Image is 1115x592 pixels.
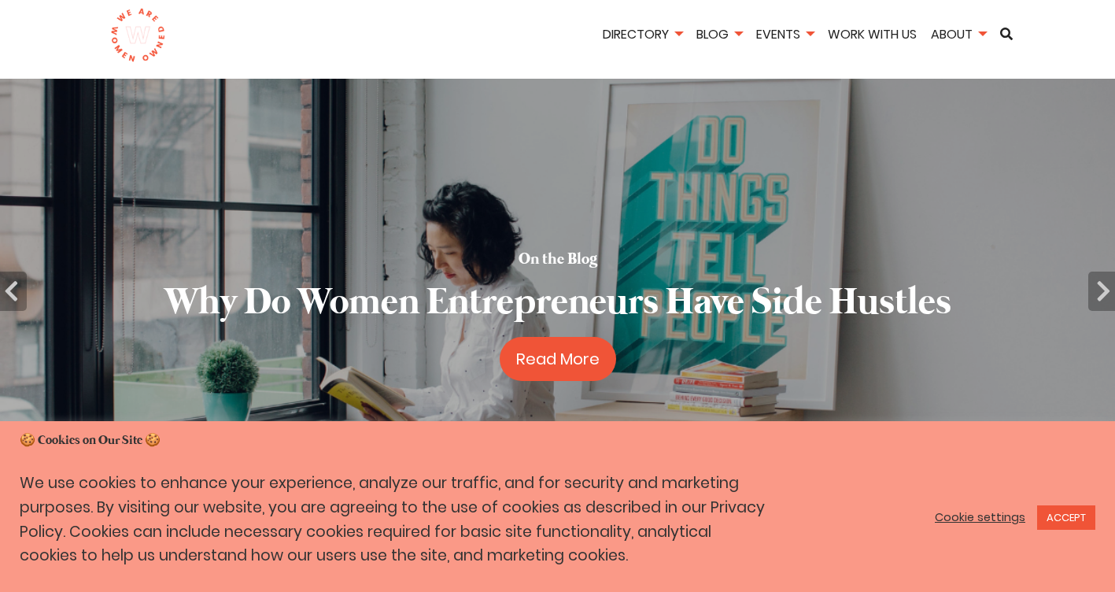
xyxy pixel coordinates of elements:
[597,24,688,47] li: Directory
[1037,505,1095,530] a: ACCEPT
[597,25,688,43] a: Directory
[925,25,991,43] a: About
[20,472,773,568] p: We use cookies to enhance your experience, analyze our traffic, and for security and marketing pu...
[164,277,951,330] h2: Why Do Women Entrepreneurs Have Side Hustles
[995,28,1018,40] a: Search
[110,8,166,63] img: logo
[822,25,922,43] a: Work With Us
[691,25,748,43] a: Blog
[500,337,616,381] a: Read More
[691,24,748,47] li: Blog
[751,25,819,43] a: Events
[20,432,1095,450] h5: 🍪 Cookies on Our Site 🍪
[935,510,1025,524] a: Cookie settings
[925,24,991,47] li: About
[519,249,597,271] h5: On the Blog
[751,24,819,47] li: Events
